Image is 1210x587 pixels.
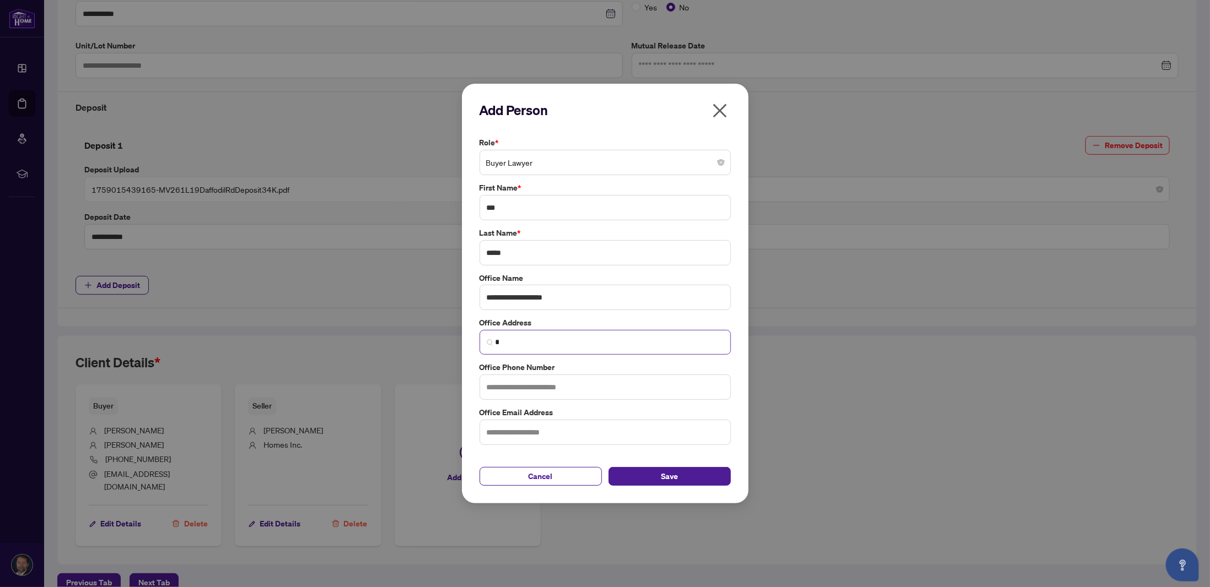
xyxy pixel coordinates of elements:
[480,137,731,149] label: Role
[661,468,678,485] span: Save
[480,317,731,329] label: Office Address
[487,339,493,346] img: search_icon
[480,182,731,194] label: First Name
[718,159,724,166] span: close-circle
[480,101,731,119] h2: Add Person
[529,468,553,485] span: Cancel
[480,361,731,373] label: Office Phone Number
[486,152,724,173] span: Buyer Lawyer
[480,406,731,418] label: Office Email Address
[1166,548,1199,581] button: Open asap
[480,272,731,284] label: Office Name
[711,102,729,119] span: close
[609,467,731,486] button: Save
[480,467,602,486] button: Cancel
[480,227,731,239] label: Last Name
